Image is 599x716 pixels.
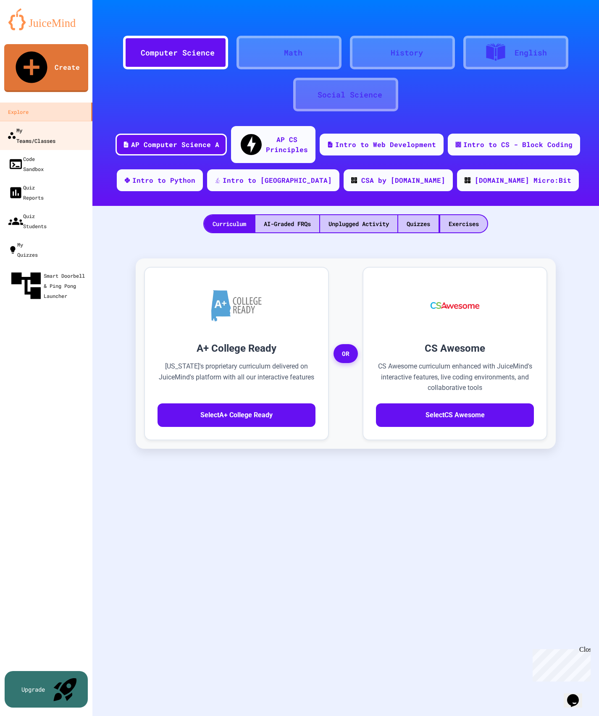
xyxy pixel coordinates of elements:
div: [DOMAIN_NAME] Micro:Bit [475,175,571,185]
div: AI-Graded FRQs [255,215,319,232]
img: CODE_logo_RGB.png [465,177,470,183]
h3: A+ College Ready [158,341,315,356]
div: My Teams/Classes [7,125,55,145]
a: Create [4,44,88,92]
h3: CS Awesome [376,341,534,356]
p: [US_STATE]'s proprietary curriculum delivered on JuiceMind's platform with all our interactive fe... [158,361,315,393]
div: Intro to Web Development [335,140,436,150]
div: Quiz Students [8,211,47,231]
div: Exercises [440,215,487,232]
div: Smart Doorbell & Ping Pong Launcher [8,268,89,303]
iframe: chat widget [529,646,591,682]
iframe: chat widget [564,682,591,708]
div: Intro to [GEOGRAPHIC_DATA] [223,175,332,185]
div: Explore [8,107,29,117]
img: CS Awesome [422,280,488,331]
div: Social Science [318,89,382,100]
p: CS Awesome curriculum enhanced with JuiceMind's interactive features, live coding environments, a... [376,361,534,393]
div: My Quizzes [8,240,38,260]
div: Quiz Reports [8,182,44,203]
div: Intro to Python [132,175,195,185]
div: Math [284,47,302,58]
img: A+ College Ready [211,290,262,321]
div: English [515,47,547,58]
div: Code Sandbox [8,154,44,174]
button: SelectCS Awesome [376,403,534,427]
div: Quizzes [398,215,439,232]
div: AP Computer Science A [131,140,219,150]
img: logo-orange.svg [8,8,84,30]
div: CSA by [DOMAIN_NAME] [361,175,445,185]
img: CODE_logo_RGB.png [351,177,357,183]
button: SelectA+ College Ready [158,403,315,427]
div: AP CS Principles [266,134,308,155]
div: Computer Science [141,47,215,58]
div: Intro to CS - Block Coding [463,140,573,150]
div: Upgrade [21,685,45,694]
div: Chat with us now!Close [3,3,58,53]
div: Curriculum [204,215,255,232]
div: Unplugged Activity [320,215,397,232]
span: OR [334,344,358,363]
div: History [391,47,423,58]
